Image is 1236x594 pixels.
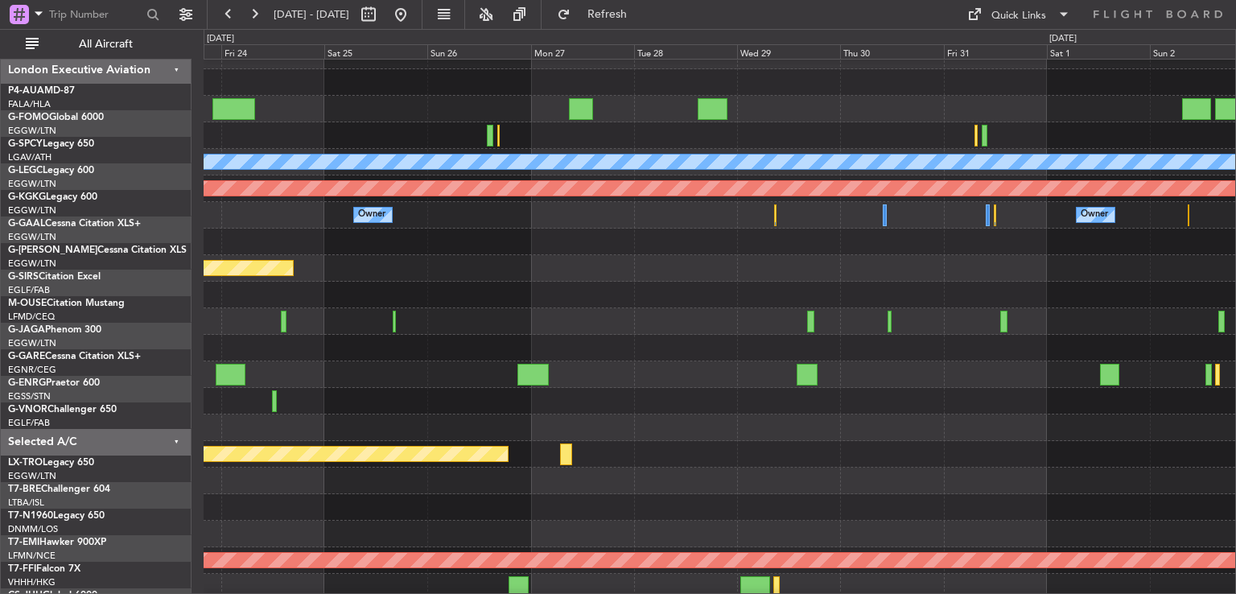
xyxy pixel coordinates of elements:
span: G-LEGC [8,166,43,175]
a: M-OUSECitation Mustang [8,299,125,308]
span: G-KGKG [8,192,46,202]
a: G-LEGCLegacy 600 [8,166,94,175]
div: Sat 25 [324,44,427,59]
a: LFMD/CEQ [8,311,55,323]
span: G-SPCY [8,139,43,149]
a: T7-BREChallenger 604 [8,485,110,494]
a: T7-N1960Legacy 650 [8,511,105,521]
div: [DATE] [207,32,234,46]
div: [DATE] [1049,32,1077,46]
span: G-ENRG [8,378,46,388]
a: G-GARECessna Citation XLS+ [8,352,141,361]
span: All Aircraft [42,39,170,50]
span: G-GARE [8,352,45,361]
a: LTBA/ISL [8,497,44,509]
span: G-GAAL [8,219,45,229]
span: M-OUSE [8,299,47,308]
a: EGGW/LTN [8,337,56,349]
button: Refresh [550,2,646,27]
a: EGGW/LTN [8,470,56,482]
span: T7-BRE [8,485,41,494]
a: LX-TROLegacy 650 [8,458,94,468]
span: G-[PERSON_NAME] [8,245,97,255]
a: G-SPCYLegacy 650 [8,139,94,149]
a: T7-EMIHawker 900XP [8,538,106,547]
span: T7-FFI [8,564,36,574]
a: EGGW/LTN [8,178,56,190]
button: Quick Links [959,2,1078,27]
span: T7-N1960 [8,511,53,521]
span: G-SIRS [8,272,39,282]
a: EGGW/LTN [8,258,56,270]
a: G-JAGAPhenom 300 [8,325,101,335]
div: Fri 31 [944,44,1047,59]
a: EGGW/LTN [8,125,56,137]
a: DNMM/LOS [8,523,58,535]
div: Sun 26 [427,44,530,59]
a: G-KGKGLegacy 600 [8,192,97,202]
div: Fri 24 [221,44,324,59]
a: G-GAALCessna Citation XLS+ [8,219,141,229]
div: Owner [358,203,385,227]
a: EGLF/FAB [8,417,50,429]
a: G-VNORChallenger 650 [8,405,117,415]
span: G-FOMO [8,113,49,122]
a: P4-AUAMD-87 [8,86,75,96]
span: Refresh [574,9,641,20]
span: P4-AUA [8,86,44,96]
div: Quick Links [991,8,1046,24]
div: Mon 27 [531,44,634,59]
div: Sat 1 [1047,44,1150,59]
a: LFMN/NCE [8,550,56,562]
a: FALA/HLA [8,98,51,110]
a: G-FOMOGlobal 6000 [8,113,104,122]
a: G-[PERSON_NAME]Cessna Citation XLS [8,245,187,255]
a: EGLF/FAB [8,284,50,296]
a: LGAV/ATH [8,151,51,163]
span: G-VNOR [8,405,47,415]
a: T7-FFIFalcon 7X [8,564,80,574]
span: [DATE] - [DATE] [274,7,349,22]
a: EGNR/CEG [8,364,56,376]
div: Owner [1081,203,1108,227]
a: EGSS/STN [8,390,51,402]
span: LX-TRO [8,458,43,468]
span: G-JAGA [8,325,45,335]
a: G-SIRSCitation Excel [8,272,101,282]
div: Tue 28 [634,44,737,59]
a: EGGW/LTN [8,204,56,217]
button: All Aircraft [18,31,175,57]
input: Trip Number [49,2,142,27]
a: G-ENRGPraetor 600 [8,378,100,388]
span: T7-EMI [8,538,39,547]
a: VHHH/HKG [8,576,56,588]
div: Thu 30 [840,44,943,59]
div: Wed 29 [737,44,840,59]
a: EGGW/LTN [8,231,56,243]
